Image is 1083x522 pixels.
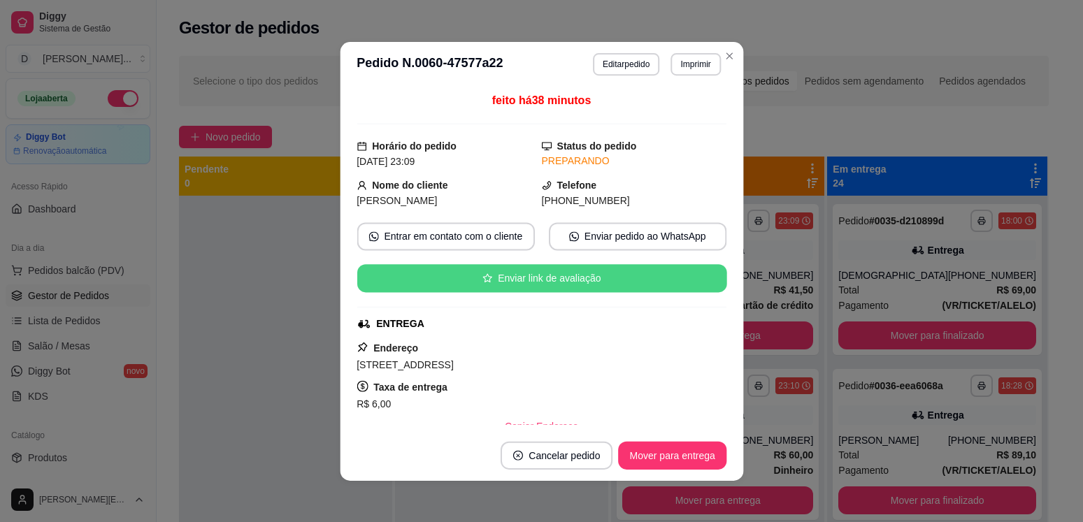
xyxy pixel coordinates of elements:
strong: Horário do pedido [372,140,457,152]
span: user [357,180,366,190]
button: whats-appEntrar em contato com o cliente [357,222,534,250]
span: whats-app [569,231,579,241]
strong: Status do pedido [557,140,637,152]
button: Mover para entrega [618,441,726,469]
span: [STREET_ADDRESS] [357,358,454,370]
button: Copiar Endereço [494,412,589,440]
span: [DATE] 23:09 [357,156,415,167]
span: desktop [542,141,552,151]
span: [PERSON_NAME] [357,195,437,206]
div: ENTREGA [376,316,424,331]
button: Imprimir [670,53,720,75]
strong: Telefone [557,180,597,191]
strong: Endereço [373,342,418,353]
span: pushpin [357,341,368,352]
span: feito há 38 minutos [492,94,591,106]
span: close-circle [513,450,523,460]
span: star [482,273,492,283]
h3: Pedido N. 0060-47577a22 [357,53,503,75]
div: PREPARANDO [542,154,726,168]
button: Close [718,45,740,67]
strong: Nome do cliente [372,180,447,191]
span: whats-app [368,231,378,241]
span: dollar [357,380,368,391]
strong: Taxa de entrega [373,381,447,392]
span: [PHONE_NUMBER] [542,195,630,206]
span: calendar [357,141,366,151]
span: R$ 6,00 [357,398,391,409]
button: Editarpedido [593,53,660,75]
button: whats-appEnviar pedido ao WhatsApp [549,222,726,250]
button: starEnviar link de avaliação [357,264,726,292]
span: phone [542,180,552,190]
button: close-circleCancelar pedido [501,441,612,469]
